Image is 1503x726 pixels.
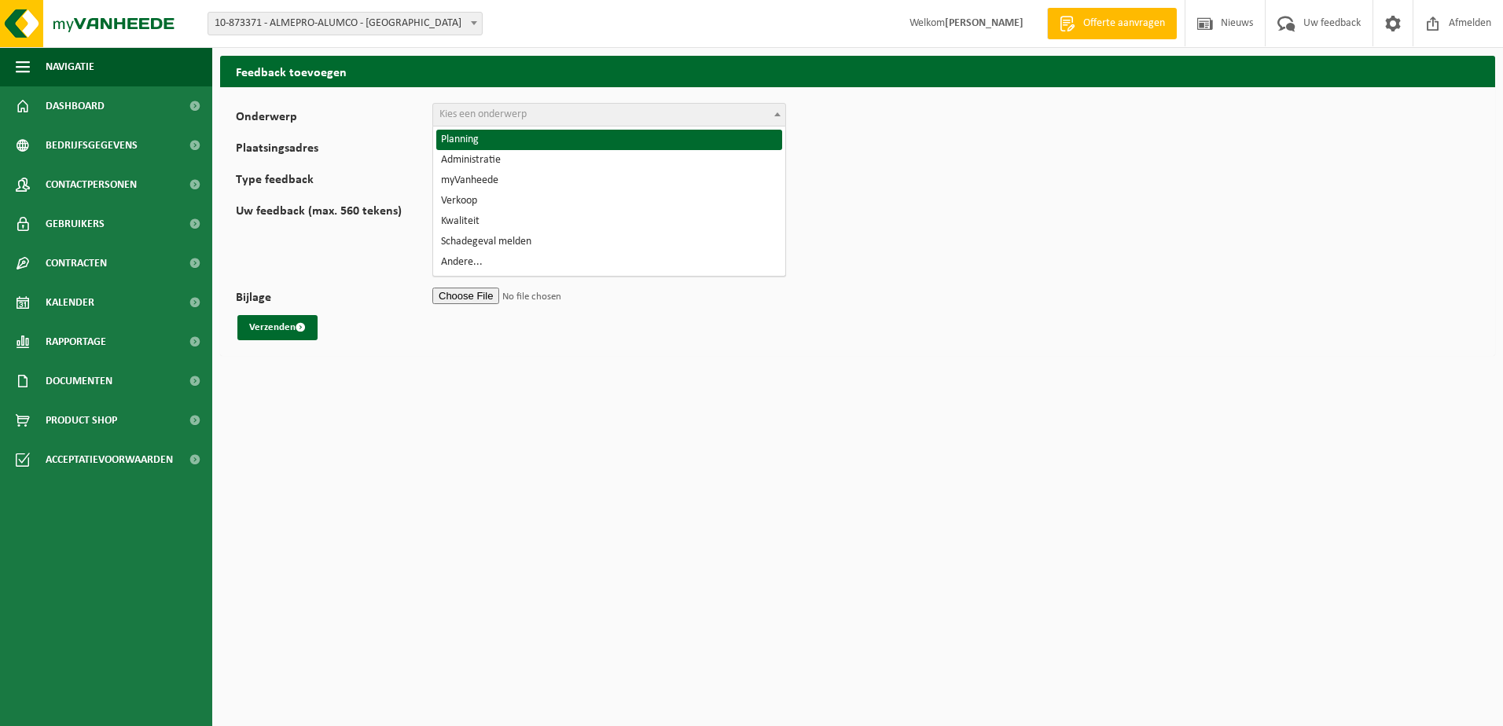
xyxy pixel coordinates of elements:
[46,244,107,283] span: Contracten
[46,322,106,361] span: Rapportage
[236,174,432,189] label: Type feedback
[436,191,782,211] li: Verkoop
[46,204,105,244] span: Gebruikers
[436,130,782,150] li: Planning
[208,12,483,35] span: 10-873371 - ALMEPRO-ALUMCO - NINOVE
[46,440,173,479] span: Acceptatievoorwaarden
[236,142,432,158] label: Plaatsingsadres
[220,56,1495,86] h2: Feedback toevoegen
[208,13,482,35] span: 10-873371 - ALMEPRO-ALUMCO - NINOVE
[46,165,137,204] span: Contactpersonen
[237,315,318,340] button: Verzenden
[236,205,432,276] label: Uw feedback (max. 560 tekens)
[236,291,432,307] label: Bijlage
[46,86,105,126] span: Dashboard
[46,47,94,86] span: Navigatie
[46,283,94,322] span: Kalender
[46,361,112,401] span: Documenten
[436,232,782,252] li: Schadegeval melden
[46,126,138,165] span: Bedrijfsgegevens
[46,401,117,440] span: Product Shop
[1047,8,1177,39] a: Offerte aanvragen
[436,150,782,170] li: Administratie
[236,111,432,126] label: Onderwerp
[439,108,527,120] span: Kies een onderwerp
[945,17,1023,29] strong: [PERSON_NAME]
[436,211,782,232] li: Kwaliteit
[436,170,782,191] li: myVanheede
[1079,16,1169,31] span: Offerte aanvragen
[436,252,782,273] li: Andere...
